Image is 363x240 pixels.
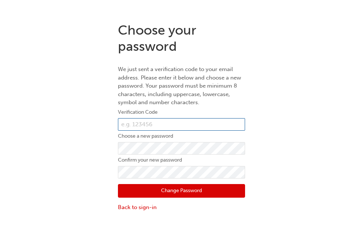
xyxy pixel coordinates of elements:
a: Back to sign-in [118,203,245,212]
h1: Choose your password [118,22,245,54]
label: Verification Code [118,108,245,117]
button: Change Password [118,184,245,198]
p: We just sent a verification code to your email address. Please enter it below and choose a new pa... [118,65,245,107]
label: Choose a new password [118,132,245,141]
label: Confirm your new password [118,156,245,165]
input: e.g. 123456 [118,118,245,131]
